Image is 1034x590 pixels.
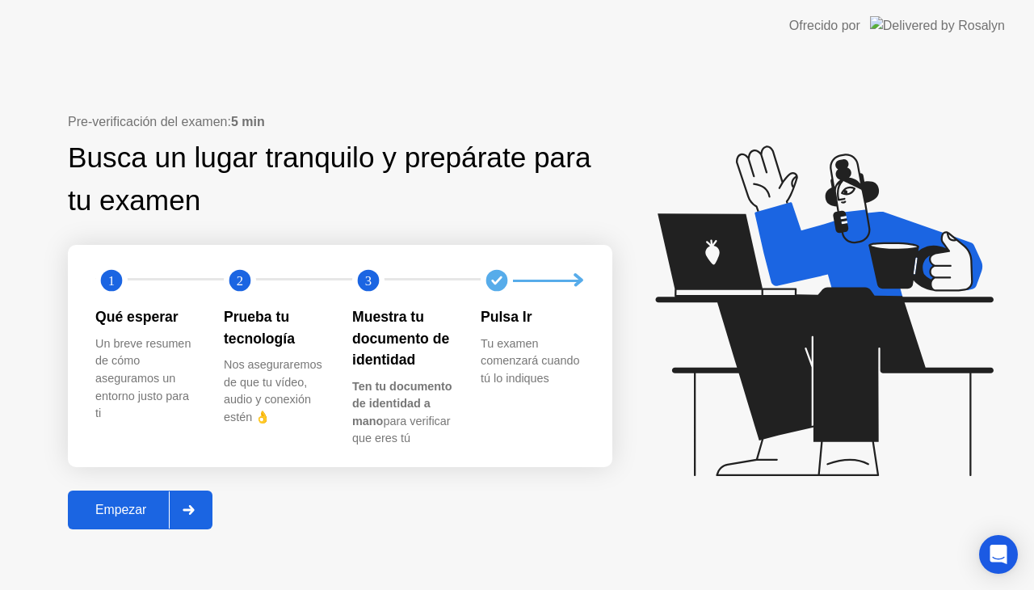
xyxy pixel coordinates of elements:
[481,335,583,388] div: Tu examen comenzará cuando tú lo indiques
[870,16,1005,35] img: Delivered by Rosalyn
[979,535,1018,574] div: Open Intercom Messenger
[224,306,326,349] div: Prueba tu tecnología
[789,16,860,36] div: Ofrecido por
[481,306,583,327] div: Pulsa Ir
[68,491,212,529] button: Empezar
[365,273,372,289] text: 3
[108,273,115,289] text: 1
[352,306,455,370] div: Muestra tu documento de identidad
[352,380,452,428] b: Ten tu documento de identidad a mano
[352,378,455,448] div: para verificar que eres tú
[224,356,326,426] div: Nos aseguraremos de que tu vídeo, audio y conexión estén 👌
[95,335,198,423] div: Un breve resumen de cómo aseguramos un entorno justo para ti
[95,306,198,327] div: Qué esperar
[231,115,265,129] b: 5 min
[68,137,612,222] div: Busca un lugar tranquilo y prepárate para tu examen
[73,503,169,517] div: Empezar
[68,112,612,132] div: Pre-verificación del examen:
[237,273,243,289] text: 2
